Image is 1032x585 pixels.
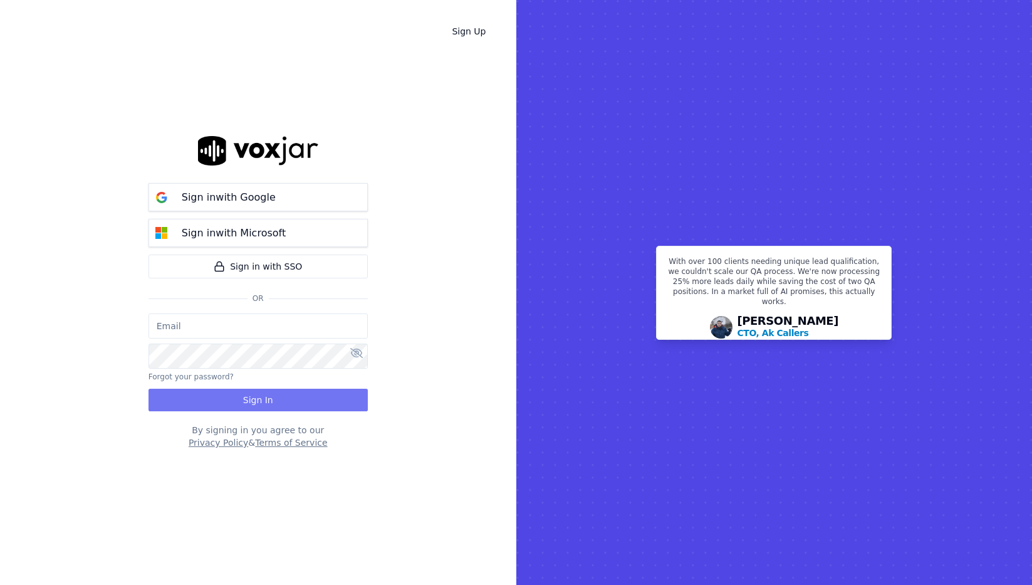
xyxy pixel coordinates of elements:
p: Sign in with Google [182,190,276,205]
div: By signing in you agree to our & [149,424,368,449]
a: Sign in with SSO [149,255,368,278]
button: Sign In [149,389,368,411]
button: Sign inwith Microsoft [149,219,368,247]
button: Terms of Service [255,436,327,449]
button: Sign inwith Google [149,183,368,211]
img: logo [198,136,318,166]
div: [PERSON_NAME] [738,315,839,339]
img: microsoft Sign in button [149,221,174,246]
button: Forgot your password? [149,372,234,382]
p: CTO, Ak Callers [738,327,809,339]
span: Or [248,293,269,303]
input: Email [149,314,368,339]
img: google Sign in button [149,185,174,210]
a: Sign Up [442,20,496,43]
img: Avatar [710,316,732,339]
p: Sign in with Microsoft [182,226,286,241]
p: With over 100 clients needing unique lead qualification, we couldn't scale our QA process. We're ... [664,256,883,312]
button: Privacy Policy [189,436,248,449]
